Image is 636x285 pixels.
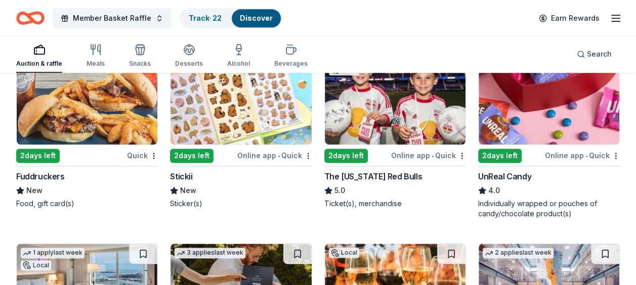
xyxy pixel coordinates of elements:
[53,8,172,28] button: Member Basket Raffle
[324,170,422,182] div: The [US_STATE] Red Bulls
[21,260,51,270] div: Local
[545,149,620,162] div: Online app Quick
[334,184,345,197] span: 5.0
[325,49,465,145] img: Image for The New York Red Bulls
[175,248,245,258] div: 3 applies last week
[16,170,65,182] div: Fuddruckers
[87,60,105,68] div: Meals
[478,48,620,219] a: Image for UnReal Candy3 applieslast week2days leftOnline app•QuickUnReal Candy4.0Individually wra...
[87,39,105,73] button: Meals
[16,39,62,73] button: Auction & raffle
[189,14,222,22] a: Track· 22
[488,184,500,197] span: 4.0
[478,199,620,219] div: Individually wrapped or pouches of candy/chocolate product(s)
[483,248,554,258] div: 2 applies last week
[478,149,522,163] div: 2 days left
[227,60,250,68] div: Alcohol
[240,14,273,22] a: Discover
[129,39,151,73] button: Snacks
[569,44,620,64] button: Search
[21,248,84,258] div: 1 apply last week
[16,60,62,68] div: Auction & raffle
[478,170,531,182] div: UnReal Candy
[16,6,45,30] a: Home
[16,199,158,209] div: Food, gift card(s)
[587,48,612,60] span: Search
[533,9,606,27] a: Earn Rewards
[237,149,312,162] div: Online app Quick
[479,49,619,145] img: Image for UnReal Candy
[274,60,308,68] div: Beverages
[278,152,280,160] span: •
[324,48,466,209] a: Image for The New York Red Bulls1 applylast weekLocal2days leftOnline app•QuickThe [US_STATE] Red...
[16,149,60,163] div: 2 days left
[432,152,434,160] span: •
[324,199,466,209] div: Ticket(s), merchandise
[26,184,43,197] span: New
[585,152,587,160] span: •
[171,49,311,145] img: Image for Stickii
[329,248,359,258] div: Local
[170,199,312,209] div: Sticker(s)
[16,48,158,209] a: Image for Fuddruckers 3 applieslast week2days leftQuickFuddruckersNewFood, gift card(s)
[170,48,312,209] a: Image for Stickii1 applylast week2days leftOnline app•QuickStickiiNewSticker(s)
[73,12,151,24] span: Member Basket Raffle
[175,39,203,73] button: Desserts
[129,60,151,68] div: Snacks
[274,39,308,73] button: Beverages
[227,39,250,73] button: Alcohol
[180,8,282,28] button: Track· 22Discover
[180,184,196,197] span: New
[175,60,203,68] div: Desserts
[170,170,192,182] div: Stickii
[127,149,158,162] div: Quick
[324,149,368,163] div: 2 days left
[170,149,214,163] div: 2 days left
[17,49,157,145] img: Image for Fuddruckers
[391,149,466,162] div: Online app Quick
